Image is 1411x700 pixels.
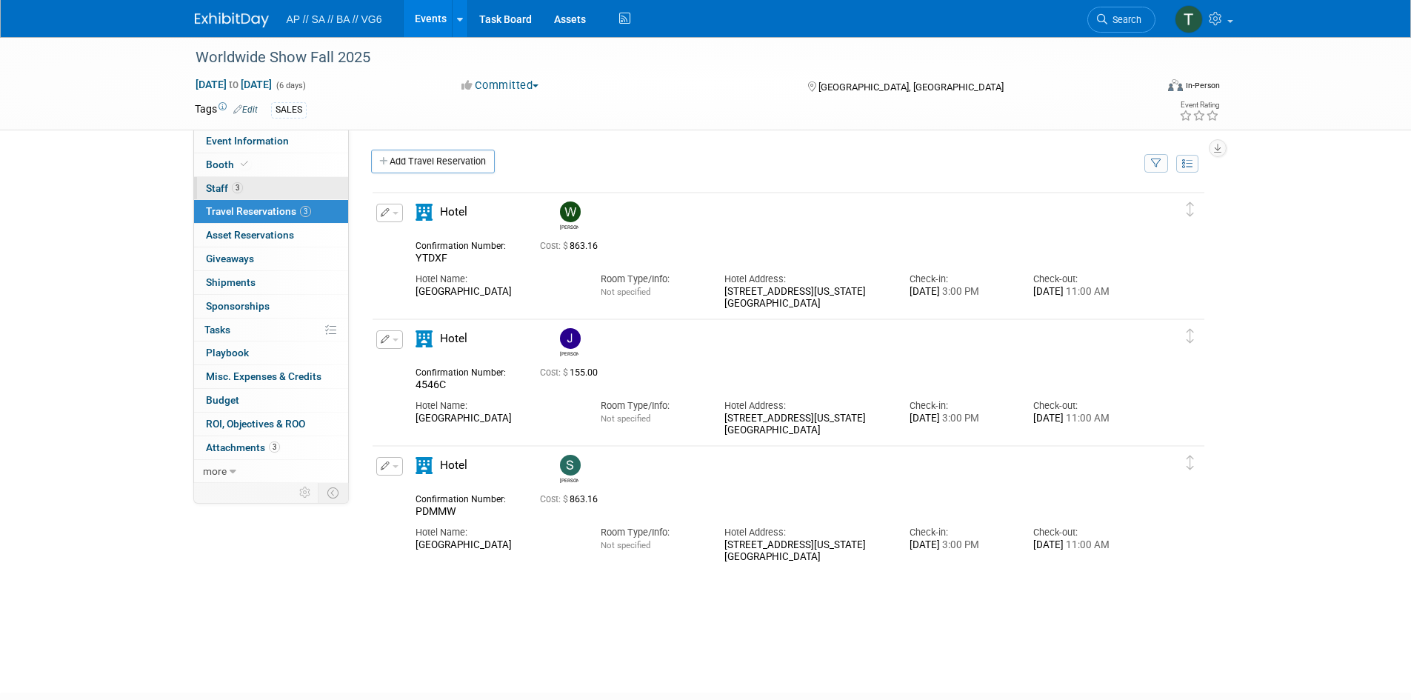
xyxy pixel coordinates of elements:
button: Committed [456,78,544,93]
a: Attachments3 [194,436,348,459]
a: Event Information [194,130,348,153]
span: Search [1107,14,1141,25]
span: 3 [232,182,243,193]
div: Confirmation Number: [416,490,518,505]
div: Sam Murison [556,455,582,484]
span: (6 days) [275,81,306,90]
div: [DATE] [910,286,1011,299]
div: Room Type/Info: [601,399,702,413]
div: [GEOGRAPHIC_DATA] [416,286,578,299]
div: William Lucero [560,222,578,230]
a: Search [1087,7,1155,33]
span: 155.00 [540,367,604,378]
span: Hotel [440,459,467,472]
div: SALES [271,102,307,118]
img: Format-Inperson.png [1168,79,1183,91]
div: Confirmation Number: [416,236,518,252]
div: Hotel Name: [416,526,578,539]
a: Giveaways [194,247,348,270]
span: Booth [206,159,251,170]
img: Sam Murison [560,455,581,476]
span: 3:00 PM [940,539,979,550]
a: Staff3 [194,177,348,200]
a: Shipments [194,271,348,294]
a: ROI, Objectives & ROO [194,413,348,436]
div: Check-in: [910,273,1011,286]
td: Personalize Event Tab Strip [293,483,318,502]
div: [STREET_ADDRESS][US_STATE] [GEOGRAPHIC_DATA] [724,539,887,564]
a: Asset Reservations [194,224,348,247]
span: Not specified [601,540,650,550]
i: Click and drag to move item [1187,456,1194,470]
span: Not specified [601,287,650,297]
span: Staff [206,182,243,194]
div: Jake Keehr [560,349,578,357]
div: [DATE] [1033,286,1135,299]
span: to [227,79,241,90]
span: Attachments [206,441,280,453]
span: 3:00 PM [940,413,979,424]
span: 3 [300,206,311,217]
span: Misc. Expenses & Credits [206,370,321,382]
span: YTDXF [416,252,447,264]
div: Check-in: [910,526,1011,539]
div: Hotel Name: [416,399,578,413]
div: [GEOGRAPHIC_DATA] [416,413,578,425]
div: [DATE] [1033,539,1135,552]
img: ExhibitDay [195,13,269,27]
a: Sponsorships [194,295,348,318]
div: Sam Murison [560,476,578,484]
div: Check-in: [910,399,1011,413]
a: Misc. Expenses & Credits [194,365,348,388]
div: Event Rating [1179,101,1219,109]
span: 863.16 [540,494,604,504]
a: Booth [194,153,348,176]
span: Hotel [440,332,467,345]
img: William Lucero [560,201,581,222]
span: [GEOGRAPHIC_DATA], [GEOGRAPHIC_DATA] [818,81,1004,93]
span: 11:00 AM [1064,539,1110,550]
span: Shipments [206,276,256,288]
div: Hotel Address: [724,399,887,413]
div: Hotel Name: [416,273,578,286]
div: [GEOGRAPHIC_DATA] [416,539,578,552]
div: William Lucero [556,201,582,230]
div: Jake Keehr [556,328,582,357]
span: 4546C [416,379,446,390]
i: Hotel [416,204,433,221]
i: Hotel [416,457,433,474]
div: Worldwide Show Fall 2025 [190,44,1133,71]
span: Giveaways [206,253,254,264]
div: Check-out: [1033,273,1135,286]
div: [DATE] [910,539,1011,552]
span: 863.16 [540,241,604,251]
span: Sponsorships [206,300,270,312]
span: Asset Reservations [206,229,294,241]
a: Edit [233,104,258,115]
a: Tasks [194,319,348,341]
span: Event Information [206,135,289,147]
div: Event Format [1068,77,1221,99]
div: [STREET_ADDRESS][US_STATE] [GEOGRAPHIC_DATA] [724,413,887,438]
span: [DATE] [DATE] [195,78,273,91]
div: Check-out: [1033,526,1135,539]
a: more [194,460,348,483]
div: Room Type/Info: [601,526,702,539]
span: ROI, Objectives & ROO [206,418,305,430]
span: Travel Reservations [206,205,311,217]
a: Add Travel Reservation [371,150,495,173]
div: [DATE] [1033,413,1135,425]
span: Budget [206,394,239,406]
span: Playbook [206,347,249,359]
i: Hotel [416,330,433,347]
div: Check-out: [1033,399,1135,413]
i: Filter by Traveler [1151,159,1161,169]
span: Cost: $ [540,241,570,251]
img: Tina McGinty [1175,5,1203,33]
span: Tasks [204,324,230,336]
span: Cost: $ [540,367,570,378]
div: Room Type/Info: [601,273,702,286]
i: Click and drag to move item [1187,202,1194,217]
span: more [203,465,227,477]
span: Hotel [440,205,467,219]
